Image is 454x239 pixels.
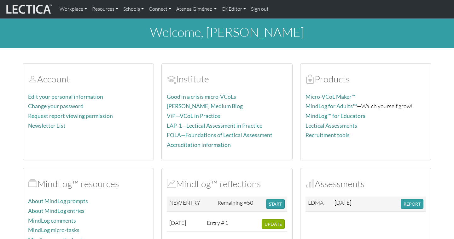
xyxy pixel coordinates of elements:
[28,73,37,85] span: Account
[28,103,84,109] a: Change your password
[167,178,287,189] h2: MindLog™ reflections
[306,93,356,100] a: Micro-VCoL Maker™
[306,103,357,109] a: MindLog for Adults™
[5,3,52,15] img: lecticalive
[248,3,271,16] a: Sign out
[401,199,423,209] button: REPORT
[28,227,79,233] a: MindLog micro-tasks
[121,3,146,16] a: Schools
[306,132,350,138] a: Recruitment tools
[28,74,148,85] h2: Account
[167,103,243,109] a: [PERSON_NAME] Medium Blog
[167,122,262,129] a: LAP-1—Lectical Assessment in Practice
[167,142,231,148] a: Accreditation information
[174,3,219,16] a: Atenea Giménez
[306,73,315,85] span: Products
[306,178,315,189] span: Assessments
[306,122,357,129] a: Lectical Assessments
[28,93,103,100] a: Edit your personal information
[28,178,37,189] span: MindLog™ resources
[266,199,285,209] button: START
[90,3,121,16] a: Resources
[204,217,233,232] td: Entry # 1
[28,208,84,214] a: About MindLog entries
[306,178,426,189] h2: Assessments
[262,219,285,229] button: UPDATE
[247,199,253,206] span: 50
[306,102,426,111] p: —Watch yourself grow!
[169,219,186,226] span: [DATE]
[28,113,113,119] a: Request report viewing permission
[167,93,236,100] a: Good in a crisis micro-VCoLs
[57,3,90,16] a: Workplace
[167,73,176,85] span: Account
[167,74,287,85] h2: Institute
[215,197,264,212] td: Remaining =
[306,113,365,119] a: MindLog™ for Educators
[146,3,174,16] a: Connect
[167,113,220,119] a: ViP—VCoL in Practice
[167,197,215,212] td: NEW ENTRY
[28,178,148,189] h2: MindLog™ resources
[265,221,282,227] span: UPDATE
[306,197,332,212] td: LDMA
[28,122,66,129] a: Newsletter List
[335,199,351,206] span: [DATE]
[28,198,88,204] a: About MindLog prompts
[167,178,176,189] span: MindLog
[219,3,248,16] a: CKEditor
[306,74,426,85] h2: Products
[167,132,272,138] a: FOLA—Foundations of Lectical Assessment
[28,217,76,224] a: MindLog comments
